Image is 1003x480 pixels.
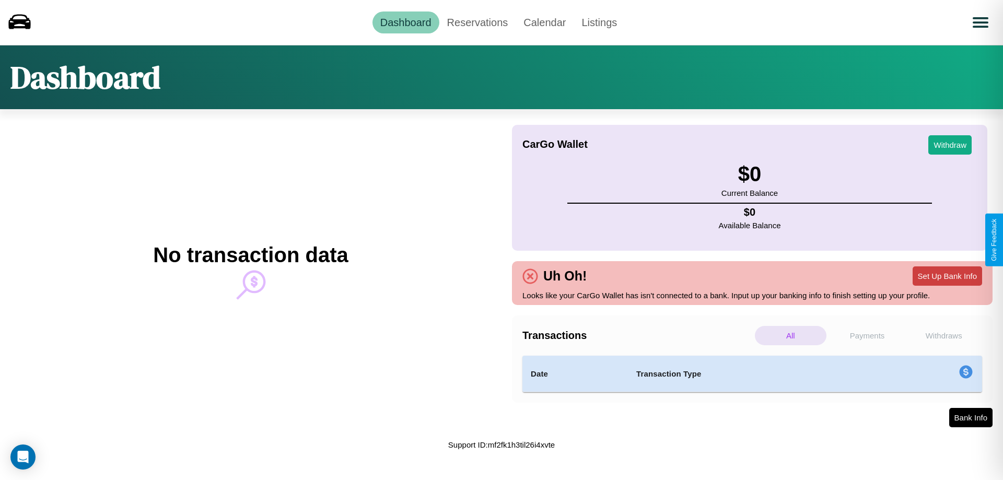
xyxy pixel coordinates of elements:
h3: $ 0 [721,162,778,186]
div: Open Intercom Messenger [10,444,36,470]
button: Bank Info [949,408,993,427]
h4: Date [531,368,620,380]
a: Reservations [439,11,516,33]
p: All [755,326,826,345]
p: Support ID: mf2fk1h3til26i4xvte [448,438,555,452]
h2: No transaction data [153,243,348,267]
h4: Transaction Type [636,368,873,380]
p: Available Balance [719,218,781,232]
p: Looks like your CarGo Wallet has isn't connected to a bank. Input up your banking info to finish ... [522,288,982,302]
p: Payments [832,326,903,345]
a: Listings [574,11,625,33]
p: Current Balance [721,186,778,200]
h1: Dashboard [10,56,160,99]
table: simple table [522,356,982,392]
h4: Uh Oh! [538,268,592,284]
a: Calendar [516,11,574,33]
h4: Transactions [522,330,752,342]
p: Withdraws [908,326,979,345]
button: Open menu [966,8,995,37]
h4: $ 0 [719,206,781,218]
button: Withdraw [928,135,972,155]
h4: CarGo Wallet [522,138,588,150]
button: Set Up Bank Info [913,266,982,286]
div: Give Feedback [990,219,998,261]
a: Dashboard [372,11,439,33]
